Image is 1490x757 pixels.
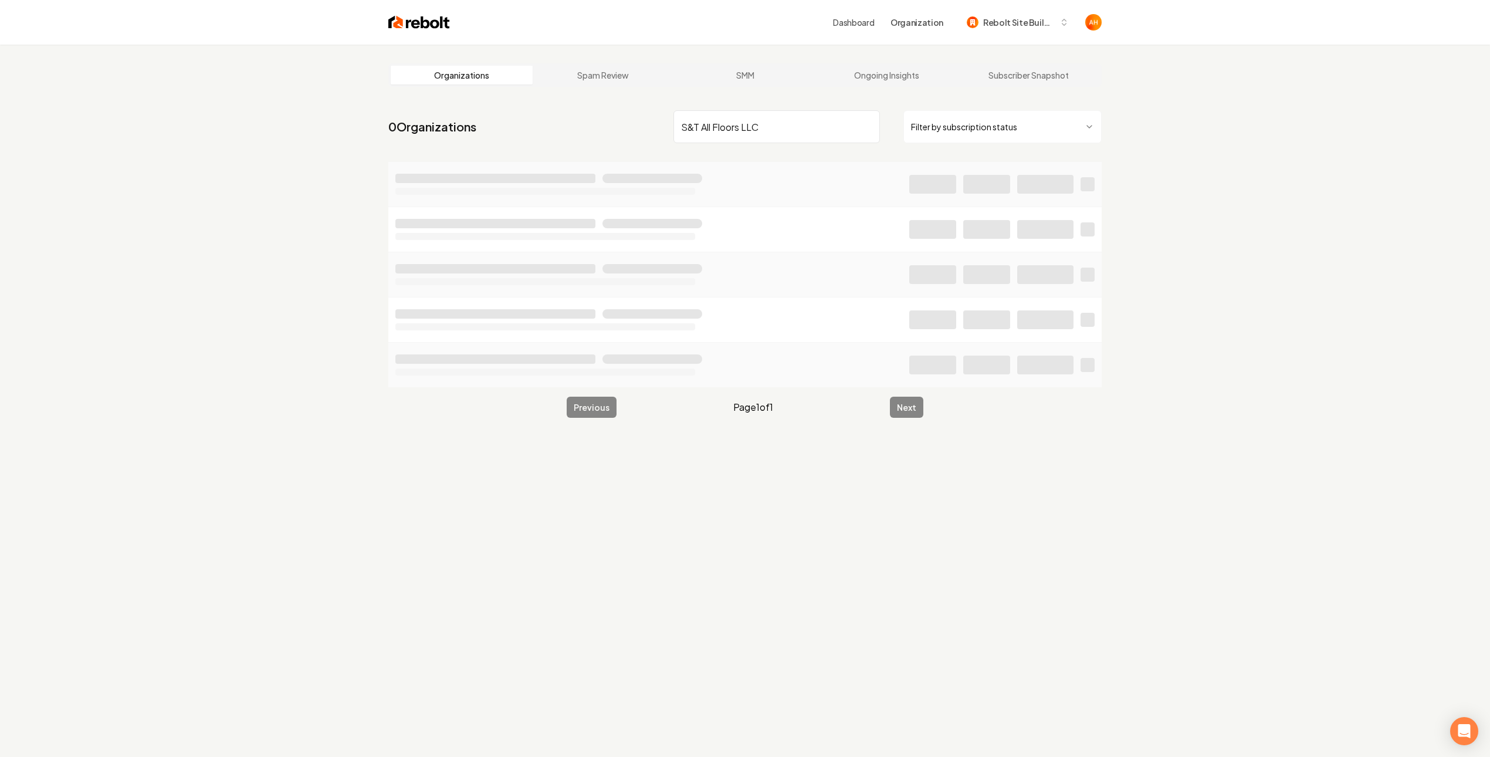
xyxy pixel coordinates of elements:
[733,400,773,414] span: Page 1 of 1
[1450,717,1478,745] div: Open Intercom Messenger
[1085,14,1102,31] button: Open user button
[388,119,476,135] a: 0Organizations
[1085,14,1102,31] img: Anthony Hurgoi
[833,16,874,28] a: Dashboard
[816,66,958,85] a: Ongoing Insights
[967,16,978,28] img: Rebolt Site Builder
[391,66,533,85] a: Organizations
[883,12,950,33] button: Organization
[673,110,880,143] input: Search by name or ID
[983,16,1055,29] span: Rebolt Site Builder
[957,66,1099,85] a: Subscriber Snapshot
[674,66,816,85] a: SMM
[533,66,675,85] a: Spam Review
[388,14,450,31] img: Rebolt Logo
